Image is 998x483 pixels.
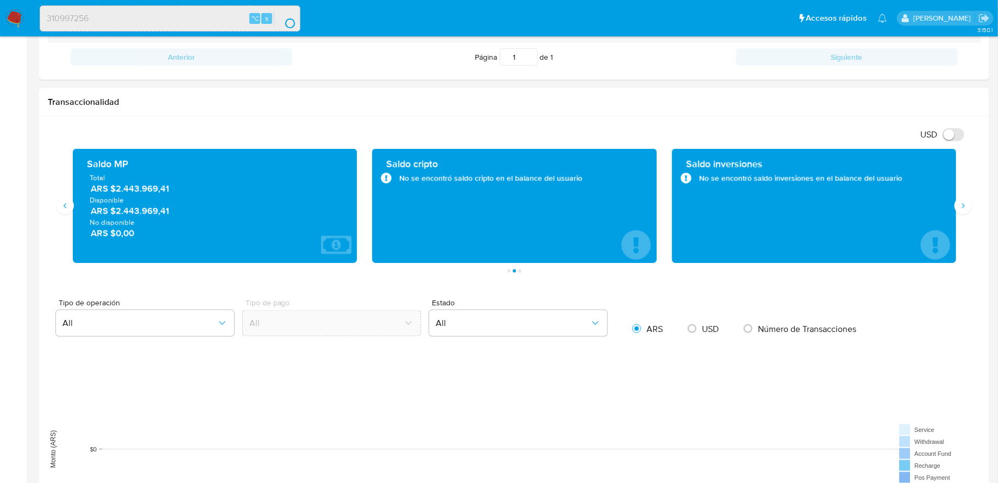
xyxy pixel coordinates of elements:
button: search-icon [274,11,296,26]
span: ⌥ [251,13,259,23]
button: Anterior [71,48,292,66]
h1: Transaccionalidad [48,97,981,108]
span: s [265,13,268,23]
button: Siguiente [736,48,958,66]
span: Página de [475,48,554,66]
a: Notificaciones [878,14,887,23]
span: 1 [551,52,554,62]
span: 3.150.1 [977,26,993,34]
input: Buscar usuario o caso... [40,11,300,26]
span: Accesos rápidos [806,12,867,24]
a: Salir [978,12,990,24]
p: fabricio.bottalo@mercadolibre.com [913,13,975,23]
